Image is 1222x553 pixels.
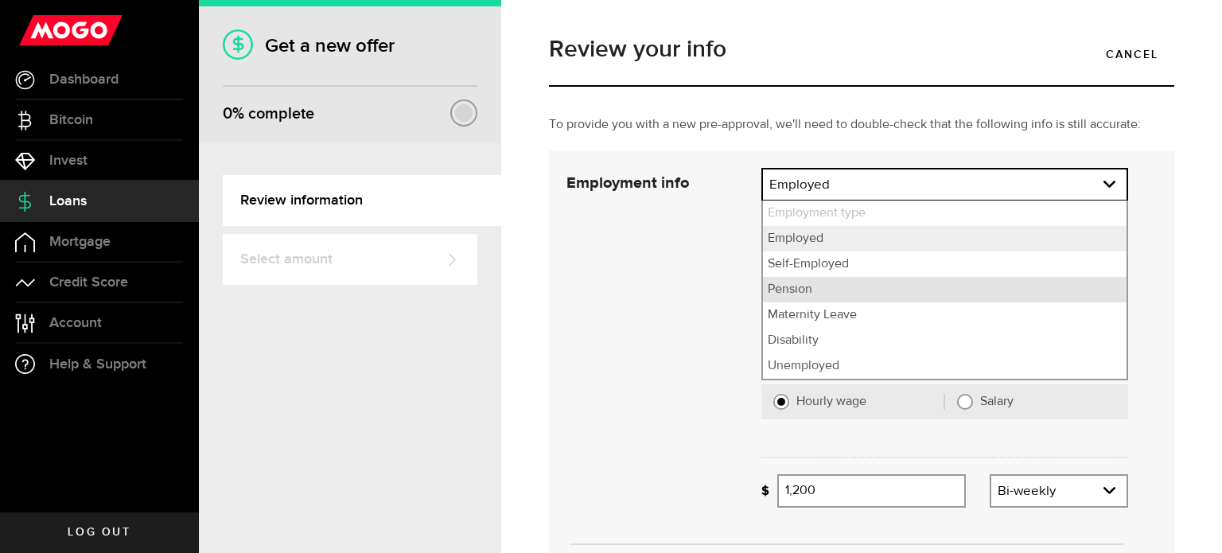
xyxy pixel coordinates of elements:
li: Employment type [763,201,1127,226]
h1: Get a new offer [223,34,477,57]
input: Salary [957,394,973,410]
li: Pension [763,277,1127,302]
a: Cancel [1090,37,1174,71]
strong: Employment info [566,175,689,191]
span: Account [49,316,102,330]
span: Invest [49,154,88,168]
p: To provide you with a new pre-approval, we'll need to double-check that the following info is sti... [549,115,1174,134]
a: expand select [763,169,1127,200]
span: 0 [223,104,232,123]
span: Bitcoin [49,113,93,127]
span: Help & Support [49,357,146,372]
li: Disability [763,328,1127,353]
li: Maternity Leave [763,302,1127,328]
li: Employed [763,226,1127,251]
span: Dashboard [49,72,119,87]
span: Log out [68,527,130,538]
label: Salary [980,394,1116,410]
li: Unemployed [763,353,1127,379]
li: Self-Employed [763,251,1127,277]
span: Credit Score [49,275,128,290]
input: Hourly wage [773,394,789,410]
div: % complete [223,99,314,128]
span: Mortgage [49,235,111,249]
label: Hourly wage [796,394,944,410]
span: Loans [49,194,87,208]
a: Select amount [223,234,477,285]
button: Open LiveChat chat widget [13,6,60,54]
h1: Review your info [549,37,1174,61]
a: expand select [991,476,1127,506]
a: Review information [223,175,501,226]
